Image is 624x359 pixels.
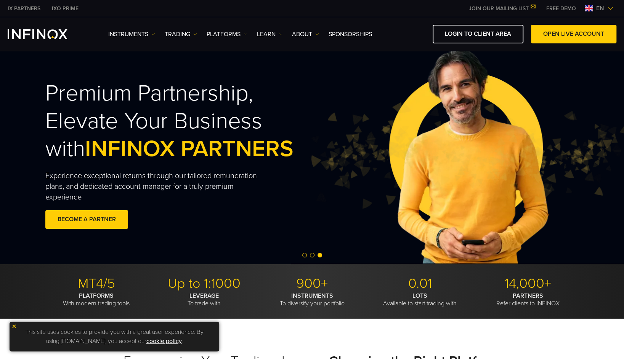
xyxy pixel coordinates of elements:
a: INFINOX [46,5,84,13]
span: Go to slide 3 [318,253,322,257]
a: INFINOX MENU [541,5,582,13]
p: With modern trading tools [45,292,148,307]
p: Refer clients to INFINOX [477,292,579,307]
a: OPEN LIVE ACCOUNT [531,25,616,43]
a: Learn [257,30,282,39]
a: PLATFORMS [207,30,247,39]
a: TRADING [165,30,197,39]
p: To trade with [153,292,255,307]
p: This site uses cookies to provide you with a great user experience. By using [DOMAIN_NAME], you a... [13,325,215,348]
a: INFINOX Logo [8,29,85,39]
a: SPONSORSHIPS [329,30,372,39]
a: Instruments [108,30,155,39]
strong: PARTNERS [513,292,543,300]
span: INFINOX PARTNERS [85,135,294,163]
p: MT4/5 [45,275,148,292]
span: en [593,4,607,13]
span: Go to slide 1 [302,253,307,257]
a: LOGIN TO CLIENT AREA [433,25,523,43]
strong: INSTRUMENTS [291,292,333,300]
p: Up to 1:1000 [153,275,255,292]
a: JOIN OUR MAILING LIST [463,5,541,12]
a: ABOUT [292,30,319,39]
strong: LOTS [412,292,427,300]
span: Go to slide 2 [310,253,314,257]
a: BECOME A PARTNER [45,210,128,229]
p: 0.01 [369,275,471,292]
a: cookie policy [146,337,182,345]
strong: LEVERAGE [189,292,219,300]
p: 14,000+ [477,275,579,292]
img: yellow close icon [11,324,17,329]
p: To diversify your portfolio [261,292,363,307]
p: Experience exceptional returns through our tailored remuneration plans, and dedicated account man... [45,171,272,203]
a: INFINOX [2,5,46,13]
h2: Premium Partnership, Elevate Your Business with [45,80,328,163]
p: 900+ [261,275,363,292]
strong: PLATFORMS [79,292,114,300]
p: Available to start trading with [369,292,471,307]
